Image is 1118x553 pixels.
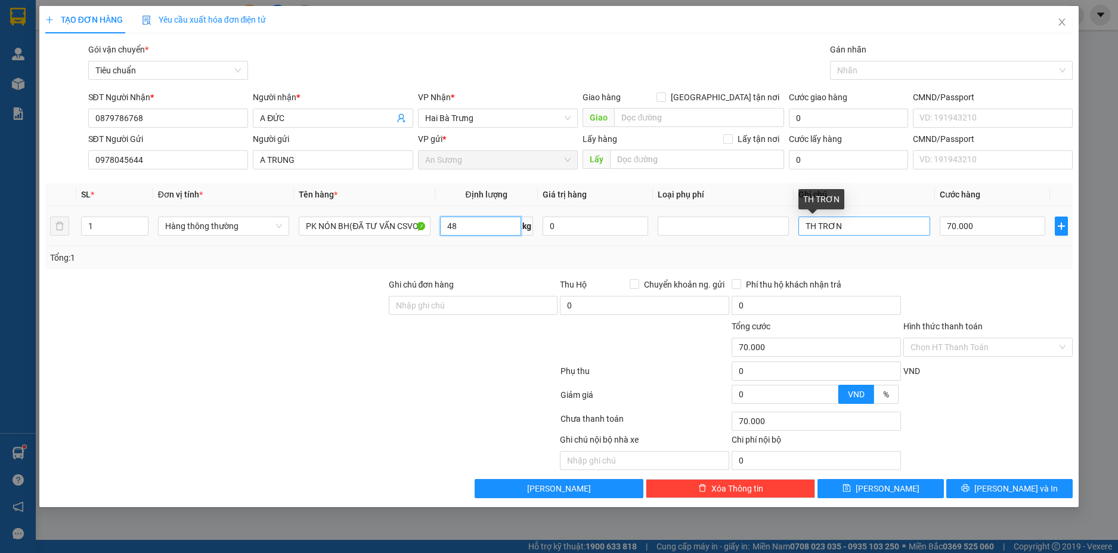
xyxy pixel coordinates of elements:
span: [PERSON_NAME] [527,482,591,495]
span: [PERSON_NAME] và In [974,482,1058,495]
span: GỬI KHÁCH HÀNG [54,89,125,98]
div: TH TRƠN [798,189,844,209]
span: VND [903,366,920,376]
span: SL [81,190,91,199]
span: Tên hàng [299,190,337,199]
button: deleteXóa Thông tin [646,479,815,498]
input: 0 [543,217,648,236]
span: close [1057,17,1067,27]
div: CMND/Passport [913,132,1073,146]
span: VP Gửi: An Sương [5,44,53,50]
span: plus [1055,221,1067,231]
span: Chuyển khoản ng. gửi [639,278,729,291]
span: CTY TNHH DLVT TIẾN OANH [45,7,167,18]
input: Ghi Chú [798,217,930,236]
span: [GEOGRAPHIC_DATA] tận nơi [666,91,784,104]
strong: NHẬN HÀNG NHANH - GIAO TỐC HÀNH [47,20,165,27]
label: Hình thức thanh toán [903,322,983,331]
button: plus [1055,217,1068,236]
div: CMND/Passport [913,91,1073,104]
th: Loại phụ phí [653,183,794,206]
span: printer [961,484,970,493]
div: VP gửi [418,132,578,146]
div: SĐT Người Gửi [88,132,249,146]
span: % [883,390,889,399]
span: Tiêu chuẩn [95,61,241,79]
span: Giao [583,108,614,127]
span: plus [45,16,54,24]
span: ĐC: B459 QL1A, PĐông [GEOGRAPHIC_DATA], Q12 [5,52,78,64]
button: printer[PERSON_NAME] và In [946,479,1073,498]
input: Dọc đường [614,108,784,127]
span: Phí thu hộ khách nhận trả [741,278,846,291]
span: Thu Hộ [560,280,587,289]
span: VP Nhận [418,92,451,102]
span: TẠO ĐƠN HÀNG [45,15,123,24]
button: Close [1045,6,1079,39]
div: Người gửi [253,132,413,146]
span: kg [521,217,533,236]
span: Hàng thông thường [165,217,282,235]
strong: 1900 633 614 [80,29,131,38]
img: icon [142,16,151,25]
span: VP Nhận: Hai Bà Trưng [91,44,152,50]
span: Đơn vị tính [158,190,203,199]
span: ĐT: 0935371718 [91,67,132,73]
div: Chi phí nội bộ [732,433,901,451]
div: Tổng: 1 [50,251,432,264]
th: Ghi chú [794,183,934,206]
button: save[PERSON_NAME] [817,479,944,498]
span: VND [848,390,865,399]
span: Lấy tận nơi [733,132,784,146]
input: Dọc đường [610,150,784,169]
span: ĐT:0935881992 [5,67,44,73]
span: Yêu cầu xuất hóa đơn điện tử [142,15,267,24]
span: Giá trị hàng [543,190,587,199]
span: [PERSON_NAME] [856,482,919,495]
span: Lấy [583,150,610,169]
div: SĐT Người Nhận [88,91,249,104]
label: Cước giao hàng [789,92,847,102]
label: Gán nhãn [830,45,866,54]
span: Tổng cước [732,322,770,331]
img: logo [5,8,35,38]
span: Định lượng [465,190,507,199]
label: Cước lấy hàng [789,134,842,144]
div: Chưa thanh toán [559,412,731,433]
span: ĐC: [STREET_ADDRESS] BMT [91,55,172,61]
span: An Sương [425,151,571,169]
div: Phụ thu [559,364,731,385]
input: Cước giao hàng [789,109,908,128]
input: Cước lấy hàng [789,150,908,169]
button: delete [50,217,69,236]
span: Gói vận chuyển [88,45,148,54]
input: Nhập ghi chú [560,451,729,470]
label: Ghi chú đơn hàng [389,280,454,289]
div: Ghi chú nội bộ nhà xe [560,433,729,451]
button: [PERSON_NAME] [475,479,644,498]
span: ---------------------------------------------- [26,78,153,87]
div: Người nhận [253,91,413,104]
div: Giảm giá [559,388,731,409]
span: Giao hàng [583,92,621,102]
span: Hai Bà Trưng [425,109,571,127]
span: user-add [397,113,406,123]
span: save [843,484,851,493]
input: VD: Bàn, Ghế [299,217,430,236]
span: Cước hàng [940,190,980,199]
span: Lấy hàng [583,134,617,144]
span: delete [698,484,707,493]
input: Ghi chú đơn hàng [389,296,558,315]
span: Xóa Thông tin [711,482,763,495]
